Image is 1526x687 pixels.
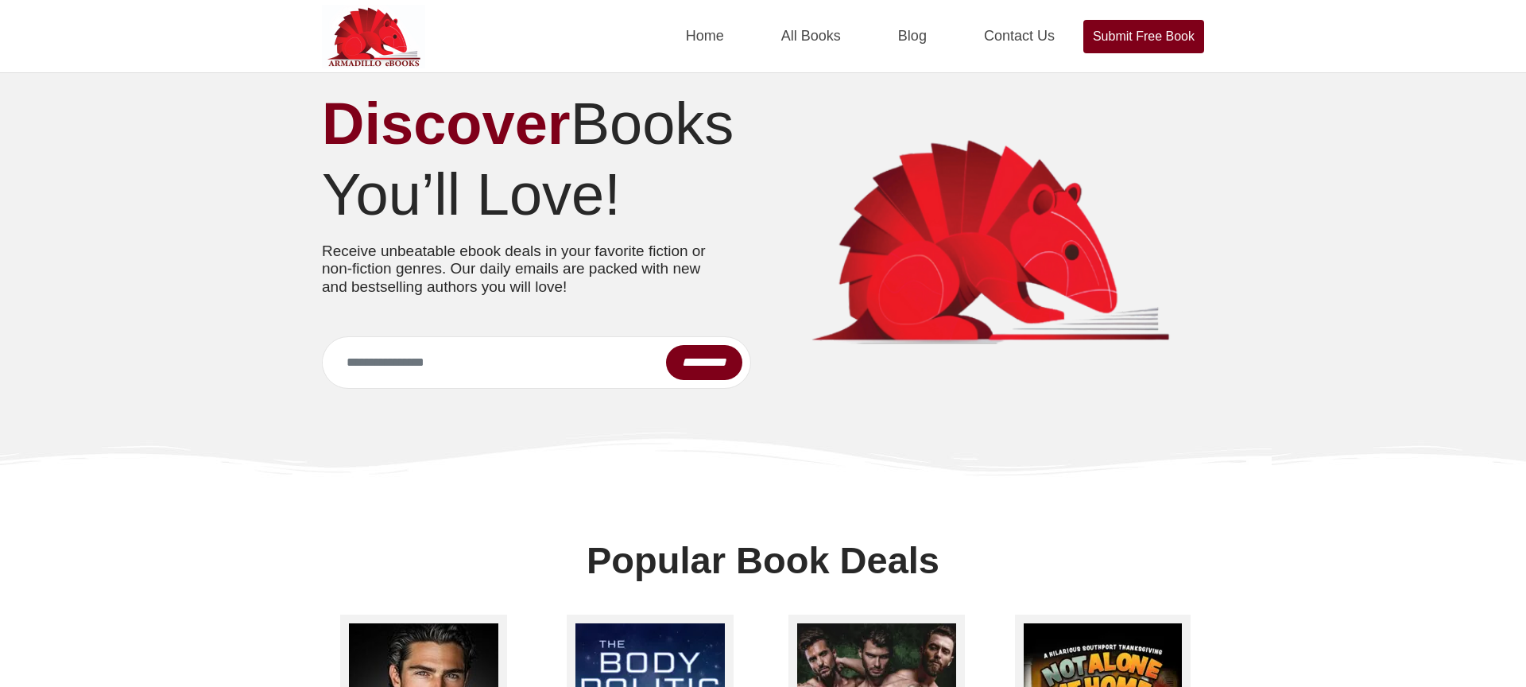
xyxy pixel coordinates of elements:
[322,5,425,68] img: Armadilloebooks
[1083,20,1204,53] a: Submit Free Book
[322,89,751,231] h1: Books You’ll Love!
[322,243,727,297] p: Receive unbeatable ebook deals in your favorite fiction or non-fiction genres. Our daily emails a...
[775,138,1204,351] img: armadilloebooks
[322,91,571,157] strong: Discover
[477,538,1049,583] h2: Popular Book Deals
